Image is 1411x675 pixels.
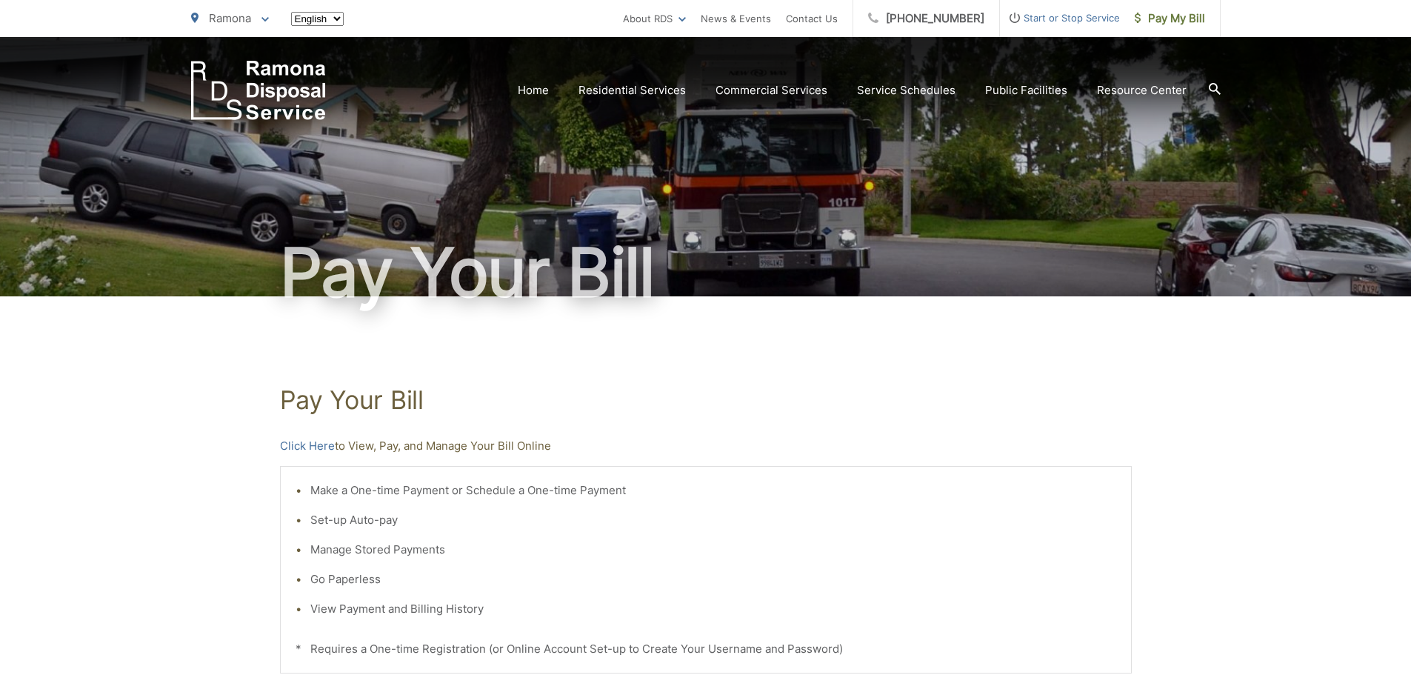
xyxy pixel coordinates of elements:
[518,82,549,99] a: Home
[209,11,251,25] span: Ramona
[191,236,1221,310] h1: Pay Your Bill
[280,385,1132,415] h1: Pay Your Bill
[715,82,827,99] a: Commercial Services
[310,511,1116,529] li: Set-up Auto-pay
[701,10,771,27] a: News & Events
[786,10,838,27] a: Contact Us
[1097,82,1187,99] a: Resource Center
[578,82,686,99] a: Residential Services
[623,10,686,27] a: About RDS
[280,437,1132,455] p: to View, Pay, and Manage Your Bill Online
[985,82,1067,99] a: Public Facilities
[191,61,326,120] a: EDCD logo. Return to the homepage.
[280,437,335,455] a: Click Here
[291,12,344,26] select: Select a language
[857,82,955,99] a: Service Schedules
[1135,10,1205,27] span: Pay My Bill
[310,571,1116,588] li: Go Paperless
[310,541,1116,559] li: Manage Stored Payments
[310,600,1116,618] li: View Payment and Billing History
[296,640,1116,658] p: * Requires a One-time Registration (or Online Account Set-up to Create Your Username and Password)
[310,482,1116,499] li: Make a One-time Payment or Schedule a One-time Payment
